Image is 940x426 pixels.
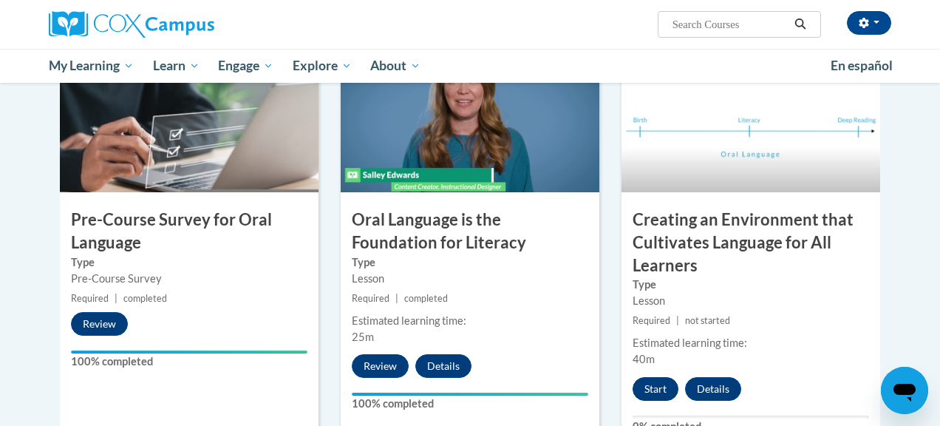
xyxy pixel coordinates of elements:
[71,293,109,304] span: Required
[352,396,588,412] label: 100% completed
[39,49,143,83] a: My Learning
[71,254,307,271] label: Type
[293,57,352,75] span: Explore
[153,57,200,75] span: Learn
[123,293,167,304] span: completed
[38,49,902,83] div: Main menu
[685,315,730,326] span: not started
[352,254,588,271] label: Type
[621,209,880,277] h3: Creating an Environment that Cultivates Language for All Learners
[208,49,283,83] a: Engage
[71,351,307,354] div: Your progress
[395,293,398,304] span: |
[352,293,389,304] span: Required
[341,209,599,254] h3: Oral Language is the Foundation for Literacy
[633,353,655,365] span: 40m
[71,312,128,336] button: Review
[633,277,869,293] label: Type
[633,315,670,326] span: Required
[49,11,315,38] a: Cox Campus
[60,44,319,192] img: Course Image
[633,293,869,309] div: Lesson
[685,377,741,401] button: Details
[283,49,361,83] a: Explore
[831,58,893,73] span: En español
[143,49,209,83] a: Learn
[71,271,307,287] div: Pre-Course Survey
[49,57,134,75] span: My Learning
[789,16,811,33] button: Search
[633,377,678,401] button: Start
[676,315,679,326] span: |
[352,393,588,396] div: Your progress
[352,331,374,343] span: 25m
[415,354,471,378] button: Details
[352,354,409,378] button: Review
[71,354,307,370] label: 100% completed
[633,335,869,351] div: Estimated learning time:
[671,16,789,33] input: Search Courses
[352,313,588,329] div: Estimated learning time:
[218,57,273,75] span: Engage
[361,49,431,83] a: About
[49,11,214,38] img: Cox Campus
[370,57,420,75] span: About
[404,293,448,304] span: completed
[115,293,117,304] span: |
[341,44,599,192] img: Course Image
[621,44,880,192] img: Course Image
[821,50,902,81] a: En español
[847,11,891,35] button: Account Settings
[60,209,319,254] h3: Pre-Course Survey for Oral Language
[881,367,928,414] iframe: Button to launch messaging window
[352,271,588,287] div: Lesson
